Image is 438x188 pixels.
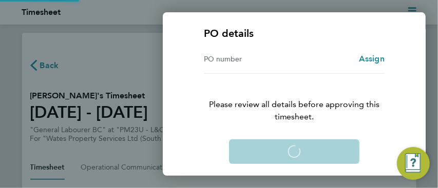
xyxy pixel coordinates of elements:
[397,147,430,180] button: Engage Resource Center
[359,54,385,64] span: Assign
[192,74,397,123] p: Please review all details before approving this timesheet.
[204,53,294,65] div: PO number
[359,53,385,65] a: Assign
[204,26,254,40] h4: PO details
